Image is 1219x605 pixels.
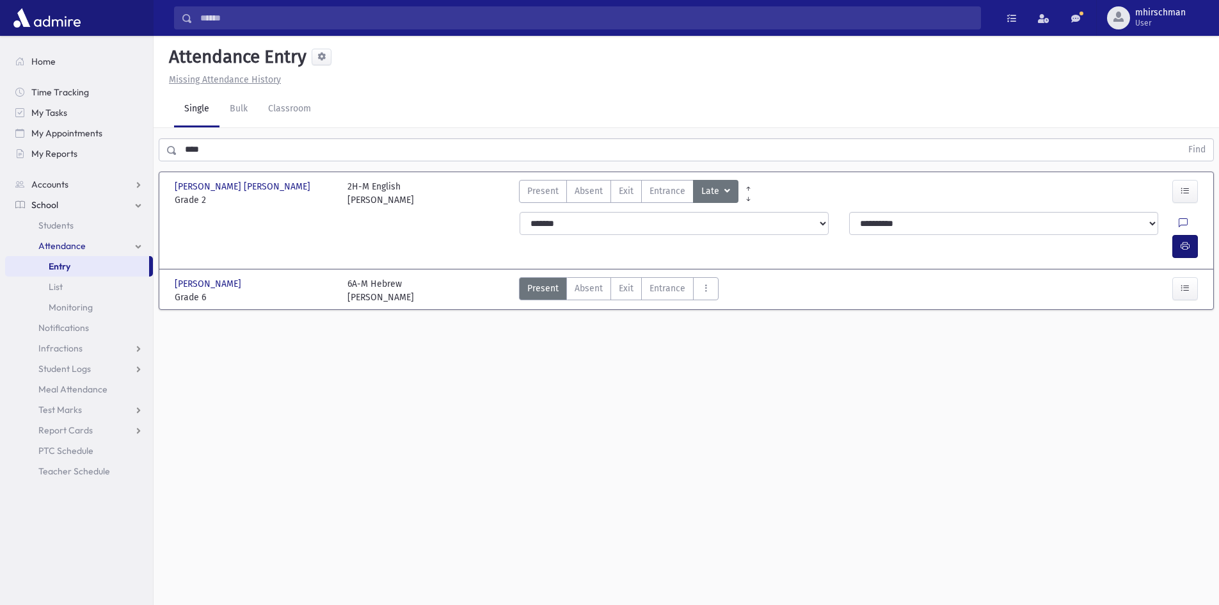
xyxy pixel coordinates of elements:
[38,404,82,415] span: Test Marks
[5,123,153,143] a: My Appointments
[38,383,108,395] span: Meal Attendance
[175,277,244,291] span: [PERSON_NAME]
[38,240,86,252] span: Attendance
[31,86,89,98] span: Time Tracking
[1181,139,1213,161] button: Find
[175,180,313,193] span: [PERSON_NAME] [PERSON_NAME]
[5,143,153,164] a: My Reports
[5,297,153,318] a: Monitoring
[38,220,74,231] span: Students
[527,184,559,198] span: Present
[175,291,335,304] span: Grade 6
[31,127,102,139] span: My Appointments
[38,424,93,436] span: Report Cards
[38,465,110,477] span: Teacher Schedule
[31,199,58,211] span: School
[1135,18,1186,28] span: User
[519,180,738,207] div: AttTypes
[1135,8,1186,18] span: mhirschman
[31,179,68,190] span: Accounts
[38,322,89,334] span: Notifications
[5,440,153,461] a: PTC Schedule
[49,281,63,293] span: List
[619,282,633,295] span: Exit
[5,51,153,72] a: Home
[575,184,603,198] span: Absent
[5,399,153,420] a: Test Marks
[175,193,335,207] span: Grade 2
[258,92,321,127] a: Classroom
[519,277,719,304] div: AttTypes
[164,46,307,68] h5: Attendance Entry
[49,302,93,313] span: Monitoring
[31,107,67,118] span: My Tasks
[5,379,153,399] a: Meal Attendance
[38,343,83,354] span: Infractions
[5,420,153,440] a: Report Cards
[5,277,153,297] a: List
[649,184,685,198] span: Entrance
[5,195,153,215] a: School
[5,174,153,195] a: Accounts
[5,215,153,236] a: Students
[527,282,559,295] span: Present
[693,180,738,203] button: Late
[5,359,153,379] a: Student Logs
[649,282,685,295] span: Entrance
[169,74,281,85] u: Missing Attendance History
[5,102,153,123] a: My Tasks
[5,461,153,481] a: Teacher Schedule
[5,82,153,102] a: Time Tracking
[5,318,153,338] a: Notifications
[193,6,980,29] input: Search
[174,92,219,127] a: Single
[575,282,603,295] span: Absent
[38,445,93,456] span: PTC Schedule
[701,184,722,198] span: Late
[38,363,91,375] span: Student Logs
[5,256,149,277] a: Entry
[347,180,414,207] div: 2H-M English [PERSON_NAME]
[347,277,414,304] div: 6A-M Hebrew [PERSON_NAME]
[5,338,153,359] a: Infractions
[164,74,281,85] a: Missing Attendance History
[619,184,633,198] span: Exit
[31,56,56,67] span: Home
[5,236,153,256] a: Attendance
[49,261,70,272] span: Entry
[219,92,258,127] a: Bulk
[10,5,84,31] img: AdmirePro
[31,148,77,159] span: My Reports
